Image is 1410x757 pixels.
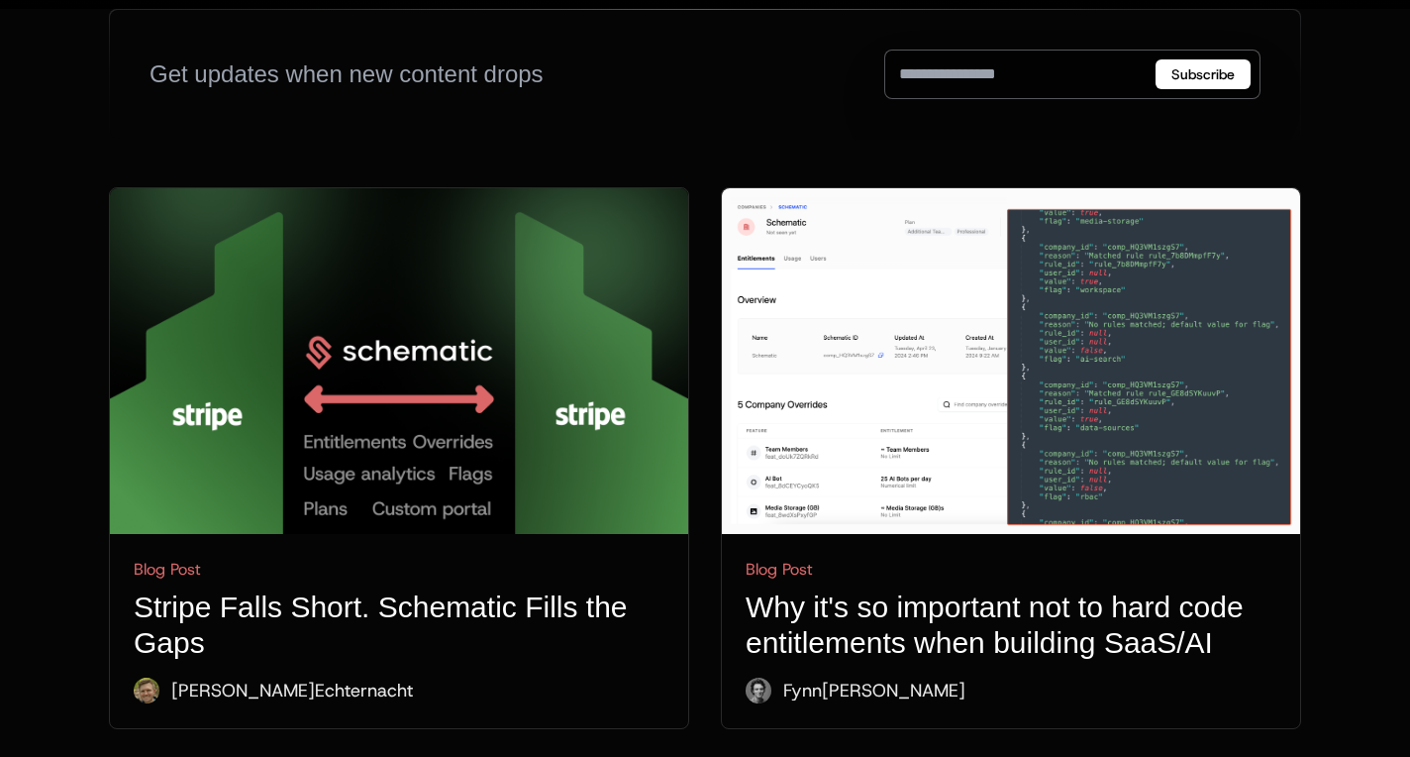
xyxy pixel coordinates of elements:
div: Blog Post [746,558,1276,582]
a: FlagsBlog PostWhy it's so important not to hard code entitlements when building SaaS/AIfynnFynn[P... [722,188,1300,728]
div: Fynn [PERSON_NAME] [783,677,965,704]
div: Blog Post [134,558,664,582]
h1: Why it's so important not to hard code entitlements when building SaaS/AI [746,590,1276,661]
img: fynn [746,678,771,703]
img: Flags [722,188,1300,534]
div: Get updates when new content drops [150,58,544,90]
div: [PERSON_NAME] Echternacht [171,677,413,704]
img: Ryan Echternacht [134,678,159,703]
img: Pillar - Stripe + Schematic [110,188,688,534]
a: Pillar - Stripe + SchematicBlog PostStripe Falls Short. Schematic Fills the GapsRyan Echternacht[... [110,188,688,728]
button: Subscribe [1156,59,1251,89]
h1: Stripe Falls Short. Schematic Fills the Gaps [134,590,664,661]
